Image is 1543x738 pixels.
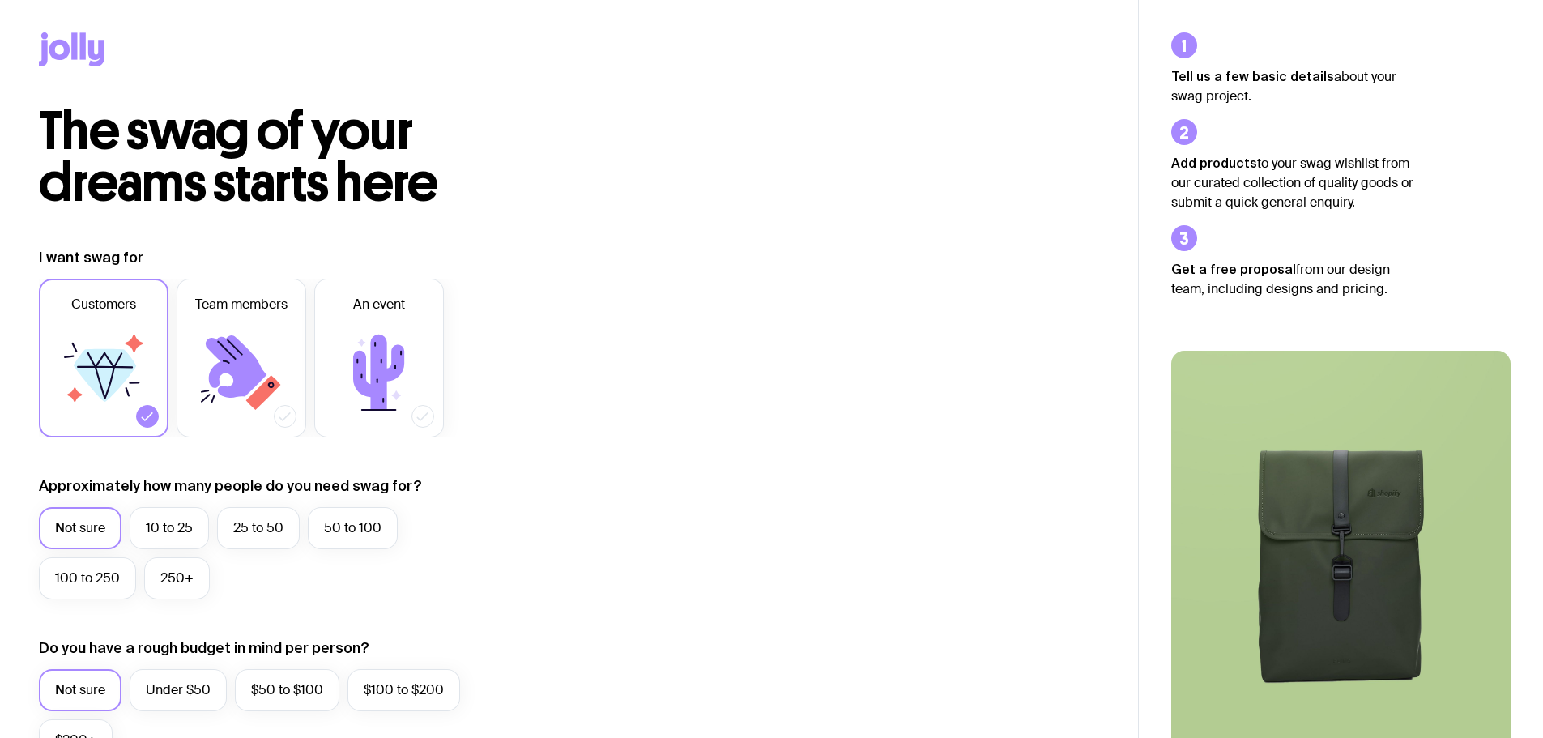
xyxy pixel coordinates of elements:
[39,476,422,496] label: Approximately how many people do you need swag for?
[39,669,121,711] label: Not sure
[1171,69,1334,83] strong: Tell us a few basic details
[195,295,288,314] span: Team members
[1171,262,1296,276] strong: Get a free proposal
[39,99,438,215] span: The swag of your dreams starts here
[353,295,405,314] span: An event
[1171,259,1414,299] p: from our design team, including designs and pricing.
[308,507,398,549] label: 50 to 100
[39,507,121,549] label: Not sure
[71,295,136,314] span: Customers
[217,507,300,549] label: 25 to 50
[1171,66,1414,106] p: about your swag project.
[347,669,460,711] label: $100 to $200
[144,557,210,599] label: 250+
[130,669,227,711] label: Under $50
[1171,156,1257,170] strong: Add products
[39,638,369,658] label: Do you have a rough budget in mind per person?
[39,248,143,267] label: I want swag for
[39,557,136,599] label: 100 to 250
[235,669,339,711] label: $50 to $100
[1171,153,1414,212] p: to your swag wishlist from our curated collection of quality goods or submit a quick general enqu...
[130,507,209,549] label: 10 to 25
